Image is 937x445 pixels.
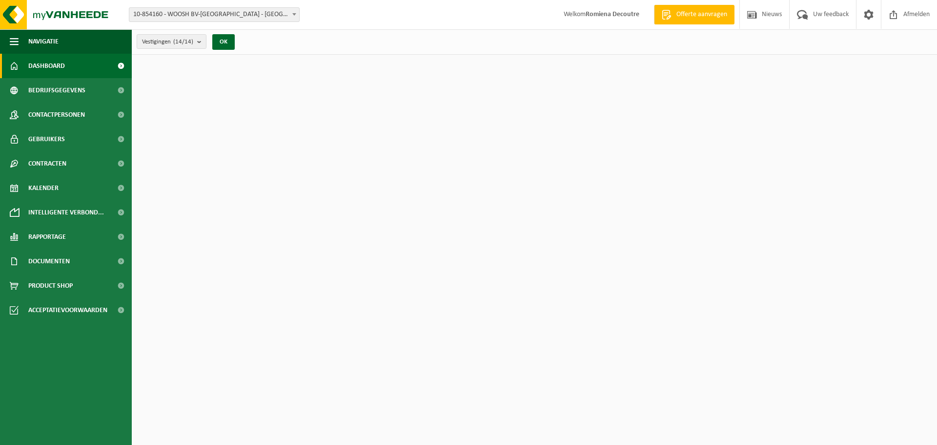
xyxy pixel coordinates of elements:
[28,298,107,322] span: Acceptatievoorwaarden
[28,151,66,176] span: Contracten
[28,274,73,298] span: Product Shop
[28,200,104,225] span: Intelligente verbond...
[28,29,59,54] span: Navigatie
[129,8,299,21] span: 10-854160 - WOOSH BV-GENT - GENT
[28,225,66,249] span: Rapportage
[586,11,639,18] strong: Romiena Decoutre
[654,5,734,24] a: Offerte aanvragen
[28,54,65,78] span: Dashboard
[28,127,65,151] span: Gebruikers
[28,103,85,127] span: Contactpersonen
[212,34,235,50] button: OK
[129,7,300,22] span: 10-854160 - WOOSH BV-GENT - GENT
[142,35,193,49] span: Vestigingen
[674,10,730,20] span: Offerte aanvragen
[137,34,206,49] button: Vestigingen(14/14)
[28,249,70,274] span: Documenten
[28,78,85,103] span: Bedrijfsgegevens
[173,39,193,45] count: (14/14)
[28,176,59,200] span: Kalender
